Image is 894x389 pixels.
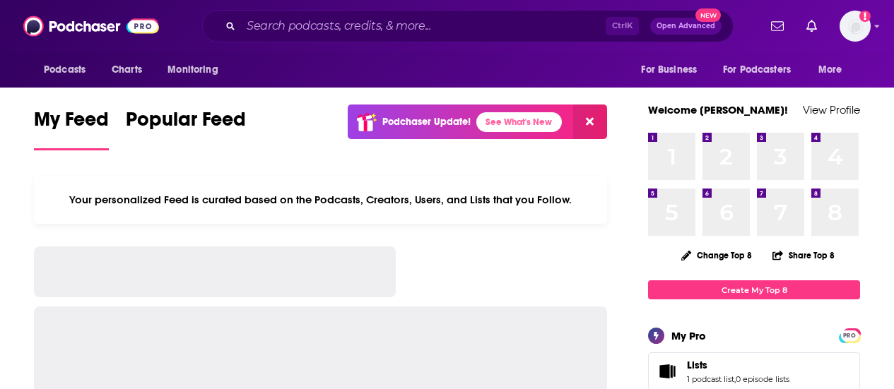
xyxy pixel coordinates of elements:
span: Monitoring [167,60,218,80]
button: Change Top 8 [673,246,760,264]
a: Show notifications dropdown [801,14,823,38]
p: Podchaser Update! [382,116,471,128]
button: Share Top 8 [772,241,835,269]
a: Lists [653,361,681,381]
button: Open AdvancedNew [650,18,722,35]
a: 0 episode lists [736,374,789,384]
button: open menu [158,56,236,83]
button: Show profile menu [840,11,871,42]
span: For Business [641,60,697,80]
button: open menu [631,56,714,83]
button: open menu [714,56,811,83]
span: Open Advanced [657,23,715,30]
span: PRO [841,330,858,341]
span: For Podcasters [723,60,791,80]
span: Lists [687,359,707,371]
div: Search podcasts, credits, & more... [202,10,734,42]
span: New [695,8,721,22]
a: Welcome [PERSON_NAME]! [648,103,788,116]
button: open menu [808,56,860,83]
img: User Profile [840,11,871,42]
span: Ctrl K [606,17,639,35]
a: Popular Feed [126,107,246,150]
span: Podcasts [44,60,86,80]
div: My Pro [671,329,706,342]
svg: Add a profile image [859,11,871,22]
a: Lists [687,359,789,371]
img: Podchaser - Follow, Share and Rate Podcasts [23,13,159,40]
span: My Feed [34,107,109,140]
a: 1 podcast list [687,374,734,384]
span: Popular Feed [126,107,246,140]
button: open menu [34,56,104,83]
a: Create My Top 8 [648,280,860,299]
span: Charts [112,60,142,80]
a: PRO [841,330,858,340]
span: Logged in as LBraverman [840,11,871,42]
span: More [818,60,842,80]
div: Your personalized Feed is curated based on the Podcasts, Creators, Users, and Lists that you Follow. [34,176,607,224]
a: View Profile [803,103,860,116]
a: Show notifications dropdown [765,14,789,38]
input: Search podcasts, credits, & more... [241,15,606,37]
a: My Feed [34,107,109,150]
a: Charts [102,56,151,83]
a: See What's New [476,112,562,132]
span: , [734,374,736,384]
